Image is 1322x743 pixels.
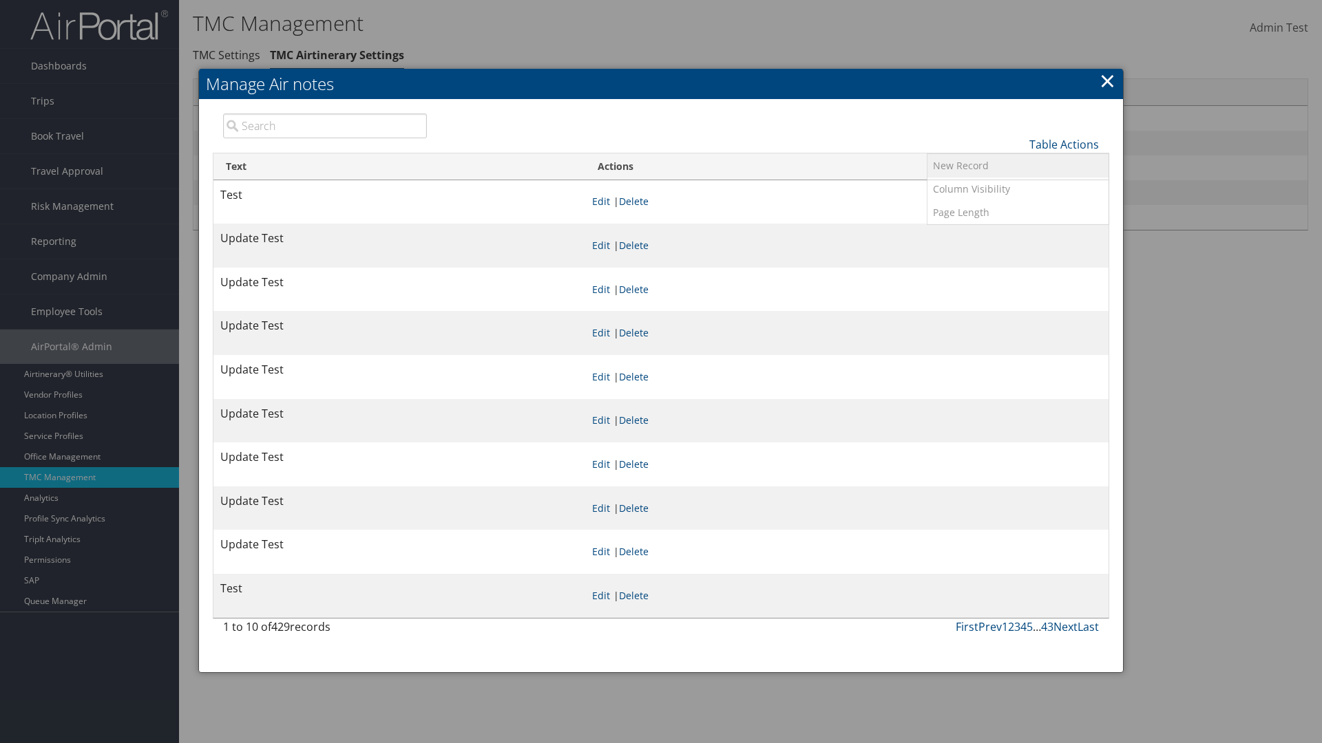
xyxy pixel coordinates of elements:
[585,486,1109,530] td: |
[619,370,649,383] a: Delete
[585,311,1109,355] td: |
[1029,137,1099,152] a: Table Actions
[1053,619,1078,634] a: Next
[220,186,578,204] p: Test
[213,153,585,180] th: Text
[220,361,578,379] p: Update Test
[199,69,1123,99] h2: Manage Air notes
[592,283,610,296] a: Edit
[1020,619,1027,634] a: 4
[585,530,1109,574] td: |
[585,153,1109,180] th: Actions
[1027,619,1033,634] a: 5
[220,493,578,510] p: Update Test
[585,180,1109,224] td: |
[220,580,578,598] p: Test
[592,195,610,208] a: Edit
[927,154,1109,177] a: New Record
[619,589,649,602] a: Delete
[927,177,1109,201] a: Column Visibility
[619,413,649,427] a: Delete
[1008,619,1014,634] a: 2
[585,268,1109,312] td: |
[592,589,610,602] a: Edit
[1014,619,1020,634] a: 3
[585,224,1109,268] td: |
[619,545,649,558] a: Delete
[619,326,649,339] a: Delete
[220,274,578,292] p: Update Test
[585,399,1109,443] td: |
[1041,619,1053,634] a: 43
[592,370,610,383] a: Edit
[585,442,1109,486] td: |
[592,326,610,339] a: Edit
[220,449,578,466] p: Update Test
[592,413,610,427] a: Edit
[956,619,978,634] a: First
[978,619,1002,634] a: Prev
[592,545,610,558] a: Edit
[592,457,610,471] a: Edit
[1002,619,1008,634] a: 1
[220,317,578,335] p: Update Test
[619,502,649,515] a: Delete
[220,536,578,554] p: Update Test
[1100,67,1115,94] a: ×
[927,201,1109,224] a: Page Length
[619,457,649,471] a: Delete
[223,618,427,642] div: 1 to 10 of records
[619,239,649,252] a: Delete
[592,502,610,515] a: Edit
[220,405,578,423] p: Update Test
[592,239,610,252] a: Edit
[223,114,427,138] input: Search
[220,230,578,248] p: Update Test
[271,619,290,634] span: 429
[1078,619,1099,634] a: Last
[619,283,649,296] a: Delete
[585,574,1109,618] td: |
[585,355,1109,399] td: |
[1033,619,1041,634] span: …
[619,195,649,208] a: Delete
